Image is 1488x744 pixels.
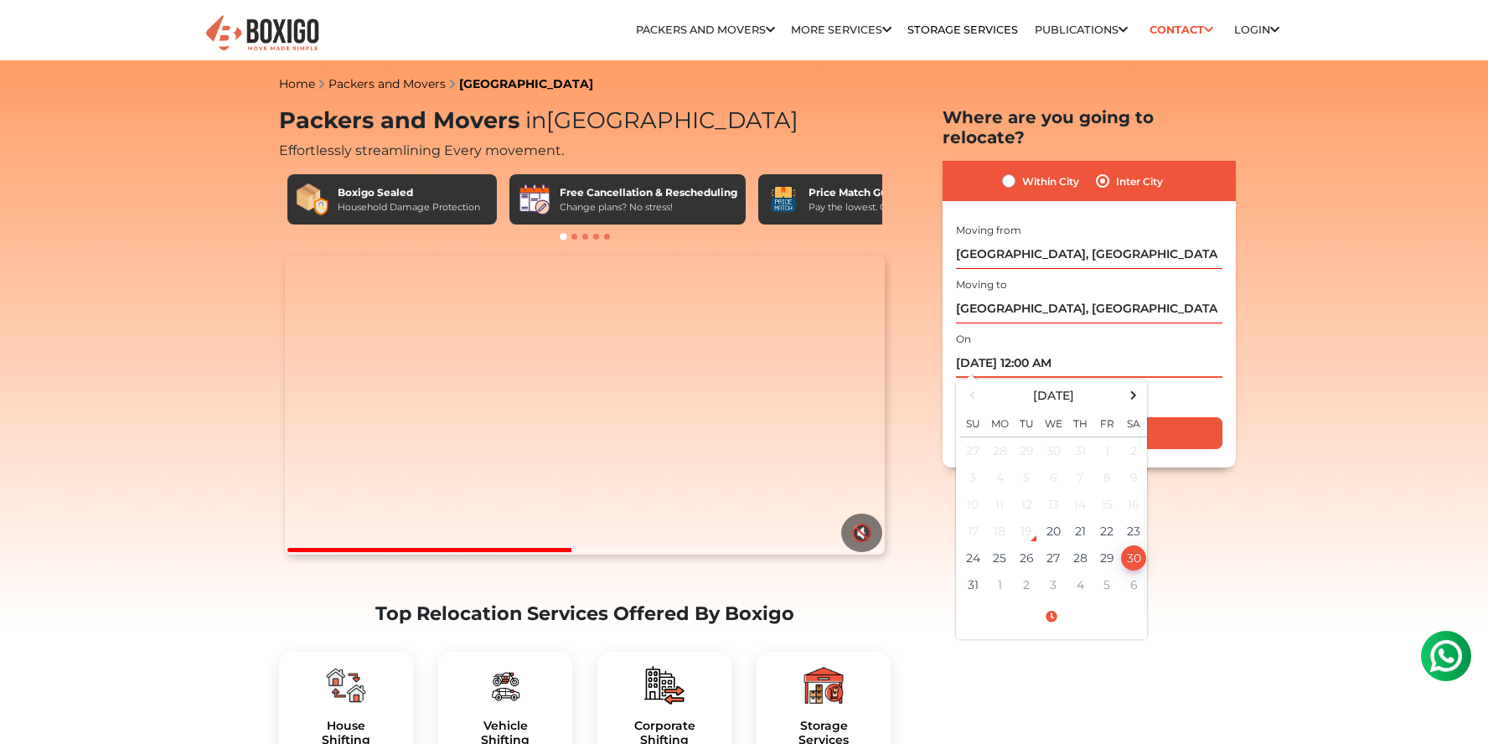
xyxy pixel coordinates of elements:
th: We [1040,407,1067,437]
video: Your browser does not support the video tag. [285,256,884,555]
a: Publications [1035,23,1128,36]
h1: Packers and Movers [279,107,891,135]
label: Moving to [956,277,1007,292]
div: 19 [1014,519,1039,544]
span: [GEOGRAPHIC_DATA] [519,106,798,134]
div: Free Cancellation & Rescheduling [560,185,737,200]
th: Mo [986,407,1013,437]
label: On [956,332,971,347]
input: Select Building or Nearest Landmark [956,240,1222,269]
a: Storage Services [907,23,1018,36]
h2: Where are you going to relocate? [943,107,1236,147]
a: Contact [1144,17,1218,43]
span: Effortlessly streamlining Every movement. [279,142,564,158]
img: boxigo_packers_and_movers_plan [644,665,685,705]
img: Boxigo [204,13,321,54]
span: in [525,106,546,134]
a: Login [1234,23,1279,36]
label: Within City [1022,171,1079,191]
a: Packers and Movers [328,76,446,91]
div: Boxigo Sealed [338,185,480,200]
img: boxigo_packers_and_movers_plan [803,665,844,705]
input: Moving date [956,349,1222,378]
div: Change plans? No stress! [560,200,737,214]
a: [GEOGRAPHIC_DATA] [459,76,593,91]
img: Free Cancellation & Rescheduling [518,183,551,216]
a: Home [279,76,315,91]
th: Th [1067,407,1093,437]
span: Previous Month [962,384,984,406]
div: Price Match Guarantee [809,185,936,200]
label: Inter City [1116,171,1163,191]
h2: Top Relocation Services Offered By Boxigo [279,602,891,625]
img: Boxigo Sealed [296,183,329,216]
a: Select Time [959,609,1144,624]
span: Next Month [1123,384,1145,406]
th: Select Month [986,383,1120,407]
a: Packers and Movers [636,23,775,36]
img: boxigo_packers_and_movers_plan [485,665,525,705]
th: Fr [1093,407,1120,437]
label: Moving from [956,223,1021,238]
input: Select Building or Nearest Landmark [956,294,1222,323]
a: More services [791,23,891,36]
th: Su [959,407,986,437]
img: boxigo_packers_and_movers_plan [326,665,366,705]
div: Pay the lowest. Guaranteed! [809,200,936,214]
th: Sa [1120,407,1147,437]
th: Tu [1013,407,1040,437]
div: Household Damage Protection [338,200,480,214]
img: Price Match Guarantee [767,183,800,216]
button: 🔇 [841,514,882,552]
img: whatsapp-icon.svg [17,17,50,50]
